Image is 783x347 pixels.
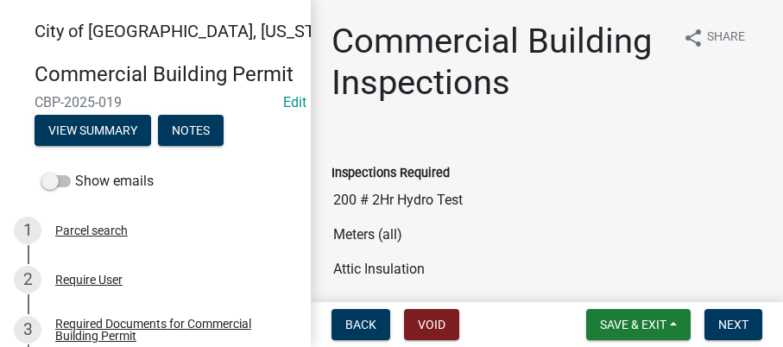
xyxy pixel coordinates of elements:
[55,224,128,237] div: Parcel search
[718,318,748,331] span: Next
[35,94,276,110] span: CBP-2025-019
[14,316,41,344] div: 3
[14,266,41,293] div: 2
[332,309,390,340] button: Back
[283,94,306,110] wm-modal-confirm: Edit Application Number
[35,124,151,138] wm-modal-confirm: Summary
[683,28,704,48] i: share
[41,171,154,192] label: Show emails
[35,62,297,87] h4: Commercial Building Permit
[707,28,745,48] span: Share
[345,318,376,331] span: Back
[283,94,306,110] a: Edit
[704,309,762,340] button: Next
[55,318,283,342] div: Required Documents for Commercial Building Permit
[404,309,459,340] button: Void
[332,21,669,104] h1: Commercial Building Inspections
[35,115,151,146] button: View Summary
[158,124,224,138] wm-modal-confirm: Notes
[158,115,224,146] button: Notes
[14,217,41,244] div: 1
[35,21,349,41] span: City of [GEOGRAPHIC_DATA], [US_STATE]
[669,21,759,54] button: shareShare
[332,167,450,180] label: Inspections Required
[586,309,691,340] button: Save & Exit
[600,318,666,331] span: Save & Exit
[55,274,123,286] div: Require User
